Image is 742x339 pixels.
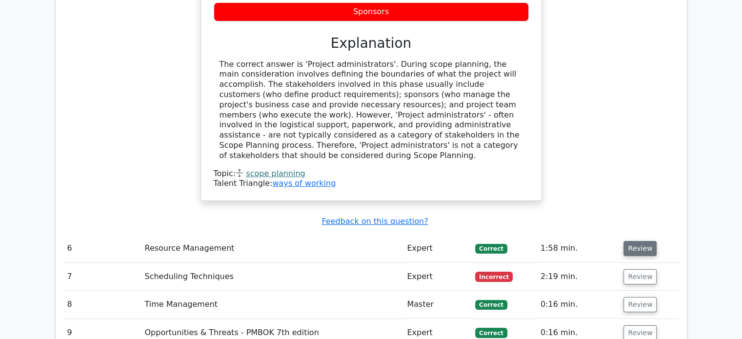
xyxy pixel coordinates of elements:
[475,244,507,254] span: Correct
[403,263,471,291] td: Expert
[623,297,657,312] button: Review
[403,235,471,262] td: Expert
[63,235,141,262] td: 6
[623,241,657,256] button: Review
[63,291,141,319] td: 8
[214,2,529,21] div: Sponsors
[623,269,657,284] button: Review
[140,263,403,291] td: Scheduling Techniques
[246,169,305,178] a: scope planning
[537,235,620,262] td: 1:58 min.
[537,291,620,319] td: 0:16 min.
[140,291,403,319] td: Time Management
[403,291,471,319] td: Master
[475,328,507,338] span: Correct
[272,179,336,188] a: ways of working
[475,300,507,310] span: Correct
[214,169,529,179] div: Topic:
[63,263,141,291] td: 7
[214,169,529,189] div: Talent Triangle:
[220,35,523,52] h3: Explanation
[475,272,513,281] span: Incorrect
[537,263,620,291] td: 2:19 min.
[220,60,523,161] div: The correct answer is 'Project administrators'. During scope planning, the main consideration inv...
[140,235,403,262] td: Resource Management
[321,217,428,226] a: Feedback on this question?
